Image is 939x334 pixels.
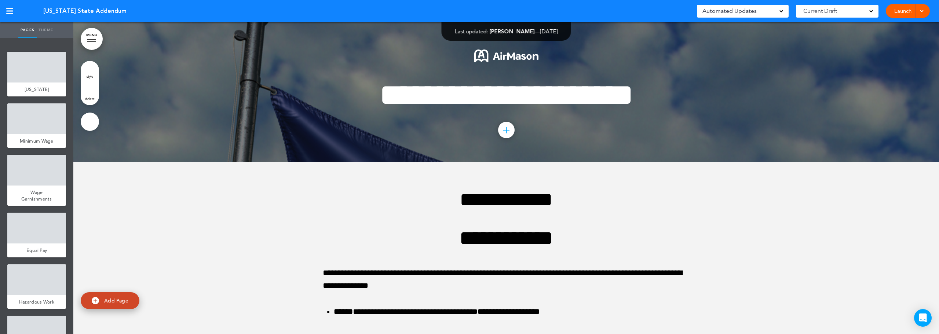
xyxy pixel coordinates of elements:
[26,247,47,253] span: Equal Pay
[455,28,488,35] span: Last updated:
[474,49,538,62] img: 1722553576973-Airmason_logo_White.png
[81,292,139,309] a: Add Page
[7,243,66,257] a: Equal Pay
[21,189,52,202] span: Wage Garnishments
[803,6,837,16] span: Current Draft
[490,28,535,35] span: [PERSON_NAME]
[19,299,54,305] span: Hazardous Work
[43,7,127,15] span: [US_STATE] State Addendum
[81,61,99,83] a: style
[81,28,103,50] a: MENU
[104,297,128,304] span: Add Page
[92,297,99,304] img: add.svg
[7,186,66,206] a: Wage Garnishments
[87,74,93,78] span: style
[455,29,558,34] div: —
[25,86,49,92] span: [US_STATE]
[18,22,37,38] a: Pages
[7,82,66,96] a: [US_STATE]
[20,138,54,144] span: Minimum Wage
[702,6,757,16] span: Automated Updates
[540,28,558,35] span: [DATE]
[7,295,66,309] a: Hazardous Work
[914,309,932,327] div: Open Intercom Messenger
[37,22,55,38] a: Theme
[85,96,95,101] span: delete
[891,4,914,18] a: Launch
[7,134,66,148] a: Minimum Wage
[81,83,99,105] a: delete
